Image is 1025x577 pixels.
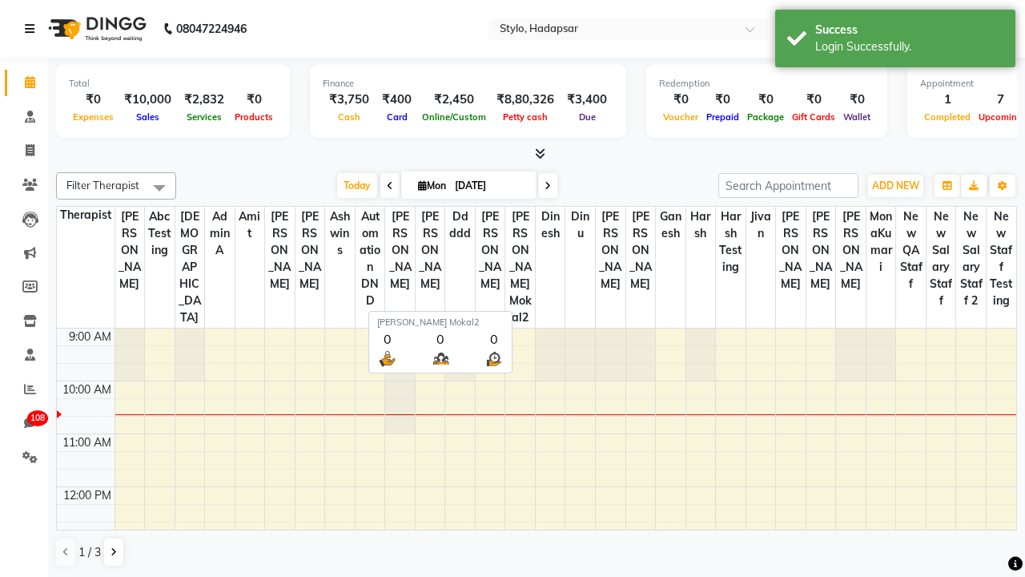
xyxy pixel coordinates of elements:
[416,207,445,294] span: [PERSON_NAME]
[41,6,151,51] img: logo
[323,77,613,91] div: Finance
[231,111,277,123] span: Products
[484,349,504,369] img: wait_time.png
[431,349,451,369] img: queue.png
[5,410,43,437] a: 108
[596,207,625,294] span: [PERSON_NAME]
[659,77,874,91] div: Redemption
[418,111,490,123] span: Online/Custom
[743,111,788,123] span: Package
[490,91,561,109] div: ₹8,80,326
[896,207,926,294] span: New QA Staff
[265,207,295,294] span: [PERSON_NAME]
[66,179,139,192] span: Filter Therapist
[561,91,613,109] div: ₹3,400
[920,111,975,123] span: Completed
[575,111,600,123] span: Due
[334,111,364,123] span: Cash
[205,207,235,260] span: Admin A
[476,207,505,294] span: [PERSON_NAME]
[295,207,325,294] span: [PERSON_NAME]
[175,207,205,328] span: [DEMOGRAPHIC_DATA]
[806,207,836,294] span: [PERSON_NAME]
[815,38,1003,55] div: Login Successfully.
[377,349,397,369] img: serve.png
[183,111,226,123] span: Services
[383,111,412,123] span: Card
[686,207,716,244] span: harsh
[377,316,504,329] div: [PERSON_NAME] Mokal2
[115,207,145,294] span: [PERSON_NAME]
[69,77,277,91] div: Total
[815,22,1003,38] div: Success
[927,207,956,311] span: New Salary Staff
[59,434,115,451] div: 11:00 AM
[505,207,535,328] span: [PERSON_NAME] Mokal2
[656,207,685,244] span: Ganesh
[118,91,178,109] div: ₹10,000
[323,91,376,109] div: ₹3,750
[178,91,231,109] div: ₹2,832
[499,111,552,123] span: Petty cash
[484,329,504,349] div: 0
[776,207,806,294] span: [PERSON_NAME]
[626,207,656,294] span: [PERSON_NAME]
[743,91,788,109] div: ₹0
[839,111,874,123] span: Wallet
[59,381,115,398] div: 10:00 AM
[866,207,896,277] span: MonaKumari
[872,180,919,192] span: ADD NEW
[718,173,858,198] input: Search Appointment
[414,180,450,192] span: Mon
[746,207,776,244] span: jivan
[716,207,746,277] span: harsh testing
[132,111,163,123] span: Sales
[987,207,1016,311] span: New staff Testing
[702,91,743,109] div: ₹0
[145,207,175,260] span: Abc testing
[325,207,355,260] span: ashwins
[659,111,702,123] span: Voucher
[176,6,247,51] b: 08047224946
[536,207,565,244] span: dinesh
[337,173,377,198] span: Today
[839,91,874,109] div: ₹0
[788,111,839,123] span: Gift Cards
[431,329,451,349] div: 0
[788,91,839,109] div: ₹0
[956,207,986,311] span: New Salary Staff 2
[356,207,385,311] span: Automation DND
[376,91,418,109] div: ₹400
[27,410,48,426] span: 108
[60,487,115,504] div: 12:00 PM
[69,111,118,123] span: Expenses
[565,207,595,244] span: dinu
[377,329,397,349] div: 0
[69,91,118,109] div: ₹0
[66,329,115,345] div: 9:00 AM
[659,91,702,109] div: ₹0
[450,174,530,198] input: 2025-09-01
[385,207,415,294] span: [PERSON_NAME]
[702,111,743,123] span: Prepaid
[445,207,475,244] span: ddddd
[78,544,101,561] span: 1 / 3
[231,91,277,109] div: ₹0
[418,91,490,109] div: ₹2,450
[57,207,115,224] div: Therapist
[868,175,923,197] button: ADD NEW
[836,207,866,294] span: [PERSON_NAME]
[235,207,265,244] span: Amit
[920,91,975,109] div: 1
